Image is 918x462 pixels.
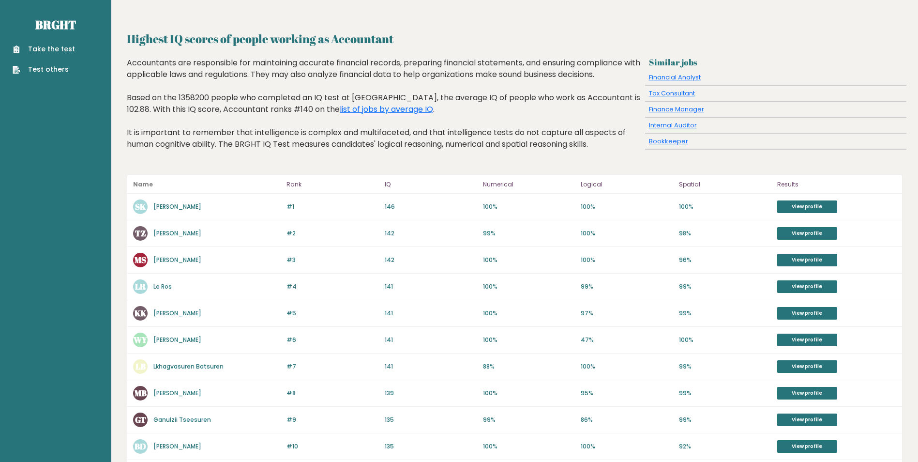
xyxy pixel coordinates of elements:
p: 100% [581,442,673,451]
p: 141 [385,309,477,318]
p: 92% [679,442,771,451]
text: SK [135,201,146,212]
p: 142 [385,256,477,264]
a: [PERSON_NAME] [153,202,201,211]
p: 99% [679,309,771,318]
p: 135 [385,416,477,424]
text: GT [135,414,146,425]
p: 135 [385,442,477,451]
text: LR [135,281,146,292]
p: 47% [581,336,673,344]
h2: Highest IQ scores of people working as Accountant [127,30,903,47]
a: Financial Analyst [649,73,701,82]
p: 100% [679,202,771,211]
p: #8 [286,389,379,398]
p: 100% [581,229,673,238]
a: View profile [777,334,837,346]
p: 139 [385,389,477,398]
a: Internal Auditor [649,121,697,130]
p: #3 [286,256,379,264]
a: View profile [777,414,837,426]
text: WY [133,334,148,345]
p: #1 [286,202,379,211]
p: #9 [286,416,379,424]
a: [PERSON_NAME] [153,442,201,450]
p: 86% [581,416,673,424]
p: Logical [581,179,673,190]
a: View profile [777,440,837,453]
p: 100% [483,442,575,451]
p: #10 [286,442,379,451]
a: [PERSON_NAME] [153,309,201,317]
a: View profile [777,227,837,240]
div: Accountants are responsible for maintaining accurate financial records, preparing financial state... [127,57,642,165]
p: 99% [679,416,771,424]
p: 96% [679,256,771,264]
p: 100% [483,336,575,344]
a: View profile [777,280,837,293]
text: MS [135,254,146,265]
p: #2 [286,229,379,238]
p: 100% [483,389,575,398]
p: 141 [385,336,477,344]
p: #6 [286,336,379,344]
a: Bookkeeper [649,137,688,146]
p: 142 [385,229,477,238]
p: 95% [581,389,673,398]
p: #7 [286,362,379,371]
p: 99% [581,282,673,291]
p: 97% [581,309,673,318]
h3: Similar jobs [649,57,903,67]
text: KK [135,308,147,319]
p: 100% [483,202,575,211]
p: 99% [483,416,575,424]
a: [PERSON_NAME] [153,256,201,264]
a: Tax Consultant [649,89,695,98]
a: Test others [13,64,75,75]
a: View profile [777,254,837,266]
a: [PERSON_NAME] [153,389,201,397]
p: 100% [581,362,673,371]
p: Spatial [679,179,771,190]
p: #5 [286,309,379,318]
p: 99% [483,229,575,238]
p: 100% [679,336,771,344]
a: Le Ros [153,282,172,291]
p: 88% [483,362,575,371]
p: 146 [385,202,477,211]
p: Numerical [483,179,575,190]
p: 99% [679,389,771,398]
text: LB [135,361,146,372]
a: list of jobs by average IQ [340,104,433,115]
text: BD [135,441,146,452]
p: 100% [483,256,575,264]
a: Brght [35,17,76,32]
text: MB [135,387,147,399]
a: [PERSON_NAME] [153,336,201,344]
a: Lkhagvasuren Batsuren [153,362,224,370]
p: #4 [286,282,379,291]
p: 141 [385,362,477,371]
b: Name [133,180,153,188]
a: Finance Manager [649,105,704,114]
p: 100% [581,202,673,211]
p: 100% [483,309,575,318]
p: IQ [385,179,477,190]
p: Rank [286,179,379,190]
text: TZ [135,228,146,239]
p: Results [777,179,896,190]
a: Ganulzii Tseesuren [153,416,211,424]
a: View profile [777,200,837,213]
a: Take the test [13,44,75,54]
p: 99% [679,362,771,371]
p: 141 [385,282,477,291]
a: View profile [777,360,837,373]
p: 99% [679,282,771,291]
a: View profile [777,307,837,320]
p: 98% [679,229,771,238]
a: [PERSON_NAME] [153,229,201,237]
p: 100% [581,256,673,264]
p: 100% [483,282,575,291]
a: View profile [777,387,837,400]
